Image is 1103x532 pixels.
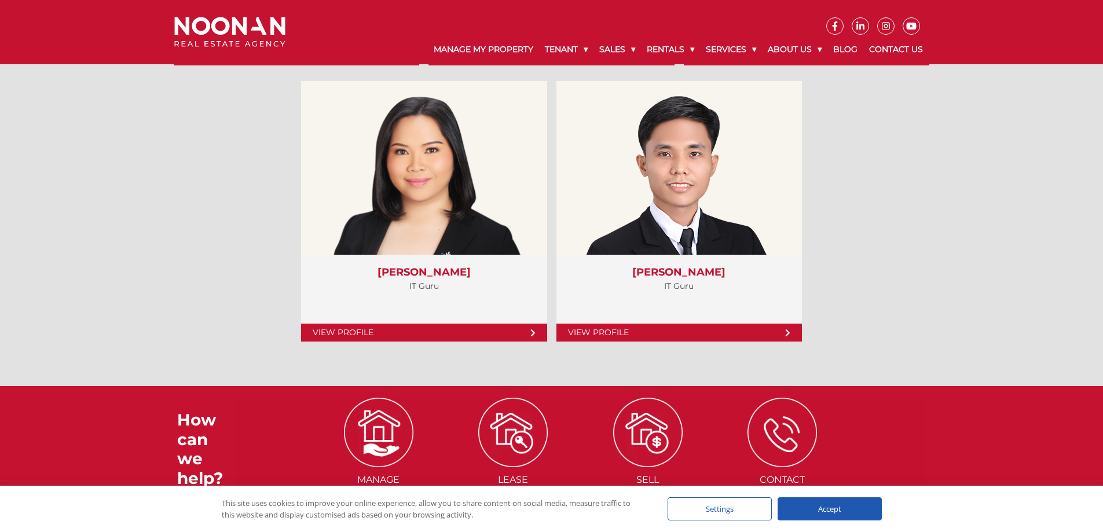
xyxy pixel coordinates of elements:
[582,427,714,500] a: Sellmy Property
[539,35,593,64] a: Tenant
[222,497,644,520] div: This site uses cookies to improve your online experience, allow you to share content on social me...
[312,473,445,501] span: Manage my Property
[827,35,863,64] a: Blog
[613,398,683,467] img: ICONS
[668,497,772,520] div: Settings
[778,497,882,520] div: Accept
[313,266,535,279] h3: [PERSON_NAME]
[568,266,790,279] h3: [PERSON_NAME]
[716,473,849,501] span: Contact Us
[447,473,580,501] span: Lease my Property
[344,398,413,467] img: ICONS
[428,35,539,64] a: Manage My Property
[641,35,700,64] a: Rentals
[747,398,817,467] img: ICONS
[716,427,849,500] a: ContactUs
[312,427,445,500] a: Managemy Property
[863,35,929,64] a: Contact Us
[301,324,547,342] a: View Profile
[313,279,535,293] p: IT Guru
[593,35,641,64] a: Sales
[478,398,548,467] img: ICONS
[174,17,285,47] img: Noonan Real Estate Agency
[556,324,802,342] a: View Profile
[177,410,235,488] h3: How can we help?
[447,427,580,500] a: Leasemy Property
[700,35,762,64] a: Services
[762,35,827,64] a: About Us
[582,473,714,501] span: Sell my Property
[568,279,790,293] p: IT Guru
